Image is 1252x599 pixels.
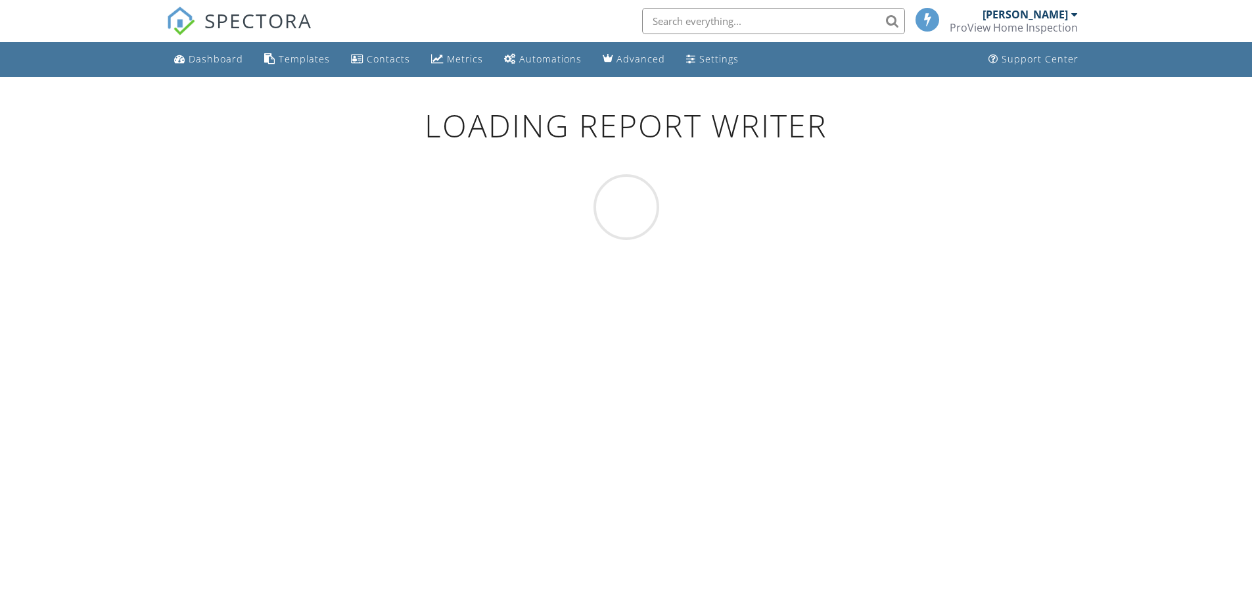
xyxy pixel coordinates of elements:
[259,47,335,72] a: Templates
[166,18,312,45] a: SPECTORA
[499,47,587,72] a: Automations (Basic)
[597,47,670,72] a: Advanced
[447,53,483,65] div: Metrics
[279,53,330,65] div: Templates
[983,47,1084,72] a: Support Center
[204,7,312,34] span: SPECTORA
[519,53,582,65] div: Automations
[426,47,488,72] a: Metrics
[699,53,739,65] div: Settings
[616,53,665,65] div: Advanced
[189,53,243,65] div: Dashboard
[950,21,1078,34] div: ProView Home Inspection
[983,8,1068,21] div: [PERSON_NAME]
[166,7,195,36] img: The Best Home Inspection Software - Spectora
[642,8,905,34] input: Search everything...
[169,47,248,72] a: Dashboard
[681,47,744,72] a: Settings
[367,53,410,65] div: Contacts
[1002,53,1078,65] div: Support Center
[346,47,415,72] a: Contacts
